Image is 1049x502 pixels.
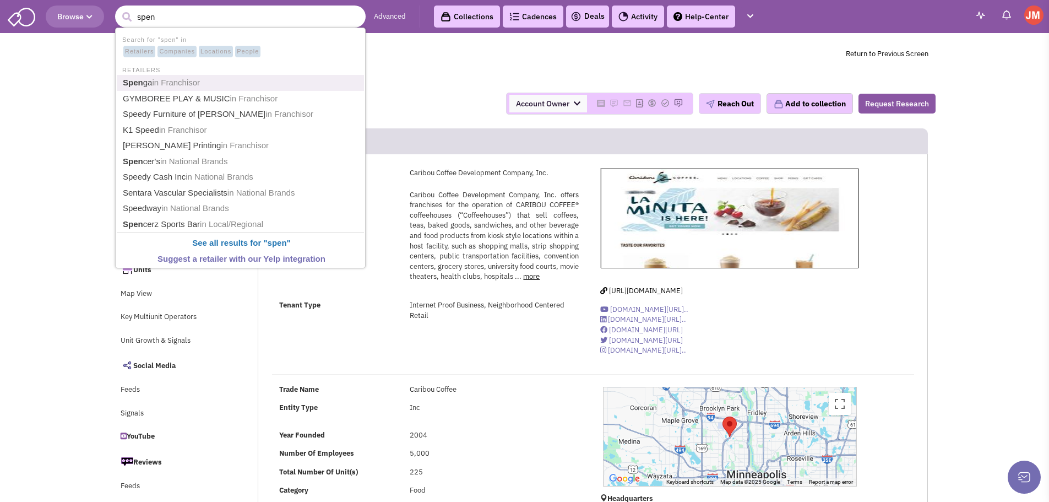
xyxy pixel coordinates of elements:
[123,156,143,166] b: Spen
[612,6,664,28] a: Activity
[608,346,686,355] span: [DOMAIN_NAME][URL]..
[610,99,618,107] img: Please add to your accounts
[509,95,587,112] span: Account Owner
[157,46,197,58] span: Companies
[119,107,363,122] a: Speedy Furniture of [PERSON_NAME]in Franchisor
[115,284,235,305] a: Map View
[374,12,406,22] a: Advanced
[623,99,632,107] img: Please add to your accounts
[115,258,235,281] a: Units
[699,93,761,114] button: Reach Out
[279,403,318,412] b: Entity Type
[119,154,363,169] a: Spencer'sin National Brands
[403,168,585,179] div: Caribou Coffee Development Company, Inc.
[666,478,714,486] button: Keyboard shortcuts
[119,252,363,267] a: Suggest a retailer with our Yelp integration
[648,99,656,107] img: Please add to your accounts
[115,331,235,352] a: Unit Growth & Signals
[600,336,683,345] a: [DOMAIN_NAME][URL]
[279,430,325,440] b: Year Founded
[609,286,683,295] span: [URL][DOMAIN_NAME]
[279,485,308,495] b: Category
[403,385,585,395] div: Caribou Coffee
[8,6,35,26] img: SmartAdmin
[123,78,143,87] b: Spen
[846,49,928,58] a: Return to Previous Screen
[115,354,235,377] a: Social Media
[609,325,683,334] span: [DOMAIN_NAME][URL]
[403,300,585,321] div: Internet Proof Business, Neighborhood Centered Retail
[403,449,585,459] div: 5,000
[673,12,682,21] img: help.png
[200,219,263,229] span: in Local/Regional
[221,141,269,150] span: in Franchisor
[403,403,585,413] div: Inc
[403,467,585,478] div: 225
[119,138,363,153] a: [PERSON_NAME] Printingin Franchisor
[279,385,319,394] b: Trade Name
[186,172,253,181] span: in National Brands
[441,12,451,22] img: icon-collection-lavender-black.svg
[119,236,363,251] a: See all results for "spen"
[674,99,683,107] img: Please add to your accounts
[570,10,605,23] a: Deals
[115,427,235,447] a: YouTube
[227,188,295,197] span: in National Brands
[722,417,737,437] div: Caribou Coffee Development Company, Inc.
[115,380,235,401] a: Feeds
[279,300,320,310] strong: Tenant Type
[774,99,784,109] img: icon-collection-lavender.png
[115,476,235,497] a: Feeds
[119,91,363,106] a: GYMBOREE PLAY & MUSICin Franchisor
[403,430,585,441] div: 2004
[767,93,853,114] button: Add to collection
[268,238,287,247] b: spen
[117,63,364,75] li: RETAILERS
[787,479,802,485] a: Terms (opens in new tab)
[235,46,260,58] span: People
[123,219,143,229] b: Spen
[1024,6,1043,25] img: James McKay
[608,315,686,324] span: [DOMAIN_NAME][URL]..
[503,6,563,28] a: Cadences
[434,6,500,28] a: Collections
[618,12,628,21] img: Activity.png
[123,46,155,58] span: Retailers
[192,238,290,247] b: See all results for " "
[706,100,715,109] img: plane.png
[119,217,363,232] a: Spencerz Sports Barin Local/Regional
[115,307,235,328] a: Key Multiunit Operators
[509,13,519,20] img: Cadences_logo.png
[661,99,670,107] img: Please add to your accounts
[119,170,363,185] a: Speedy Cash Incin National Brands
[606,472,643,486] img: Google
[609,336,683,345] span: [DOMAIN_NAME][URL]
[570,10,581,23] img: icon-deals.svg
[230,94,278,103] span: in Franchisor
[601,169,858,268] img: Caribou Coffee Development Company, Inc.
[600,315,686,324] a: [DOMAIN_NAME][URL]..
[858,94,936,114] button: Request Research
[115,450,235,473] a: Reviews
[161,203,229,213] span: in National Brands
[199,46,233,58] span: Locations
[600,305,688,314] a: [DOMAIN_NAME][URL]..
[265,109,313,118] span: in Franchisor
[600,325,683,334] a: [DOMAIN_NAME][URL]
[152,78,200,87] span: in Franchisor
[119,123,363,138] a: K1 Speedin Franchisor
[157,254,325,263] b: Suggest a retailer with our Yelp integration
[159,125,207,134] span: in Franchisor
[279,467,358,477] b: Total Number Of Unit(s)
[606,472,643,486] a: Open this area in Google Maps (opens a new window)
[119,186,363,201] a: Sentara Vascular Specialistsin National Brands
[829,393,851,415] button: Toggle fullscreen view
[403,485,585,496] div: Food
[720,479,780,485] span: Map data ©2025 Google
[809,479,853,485] a: Report a map error
[600,286,683,295] a: [URL][DOMAIN_NAME]
[115,6,366,28] input: Search
[119,75,363,90] a: Spengain Franchisor
[57,12,93,21] span: Browse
